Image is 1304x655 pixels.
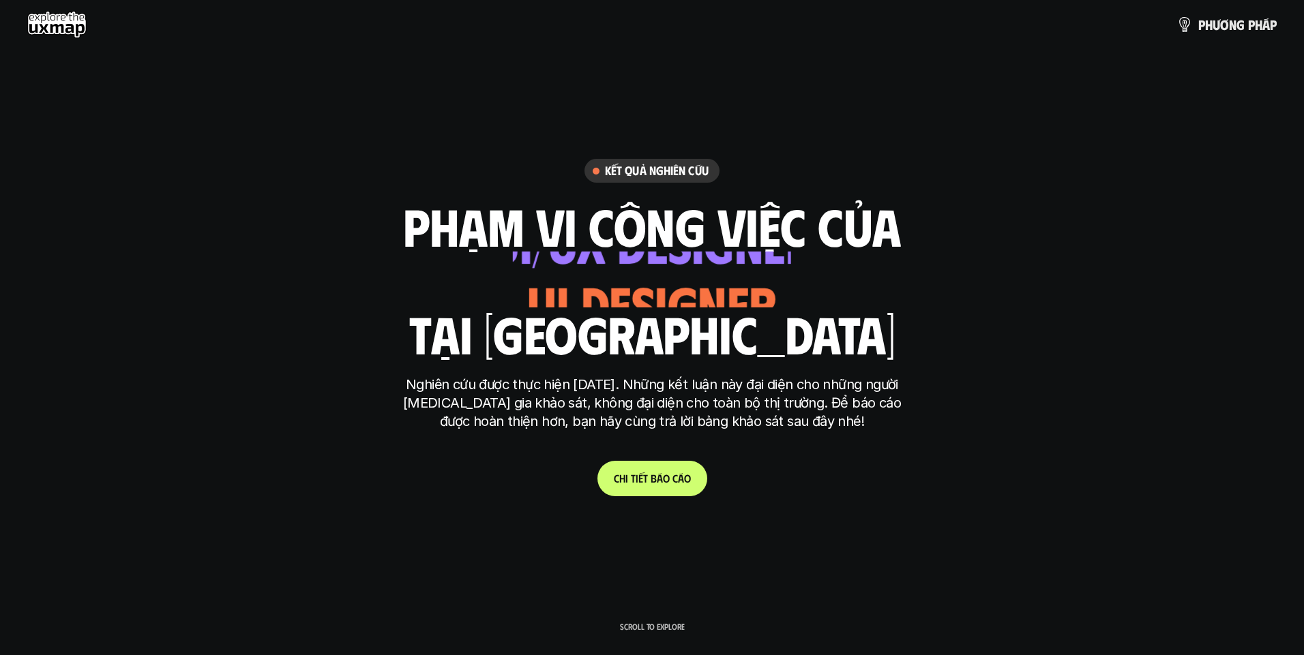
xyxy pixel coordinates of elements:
[638,472,643,485] span: ế
[620,622,685,631] p: Scroll to explore
[625,472,628,485] span: i
[409,305,895,362] h1: tại [GEOGRAPHIC_DATA]
[619,472,625,485] span: h
[614,472,619,485] span: C
[1205,17,1213,32] span: h
[1255,17,1262,32] span: h
[1248,17,1255,32] span: p
[403,197,901,254] h1: phạm vi công việc của
[396,376,908,431] p: Nghiên cứu được thực hiện [DATE]. Những kết luận này đại diện cho những người [MEDICAL_DATA] gia ...
[1198,17,1205,32] span: p
[643,472,648,485] span: t
[605,163,709,179] h6: Kết quả nghiên cứu
[672,472,678,485] span: c
[631,472,636,485] span: t
[1229,17,1236,32] span: n
[651,472,657,485] span: b
[1270,17,1277,32] span: p
[1213,17,1220,32] span: ư
[1220,17,1229,32] span: ơ
[1176,11,1277,38] a: phươngpháp
[1236,17,1245,32] span: g
[597,461,707,496] a: Chitiếtbáocáo
[678,472,684,485] span: á
[1262,17,1270,32] span: á
[684,472,691,485] span: o
[663,472,670,485] span: o
[636,472,638,485] span: i
[657,472,663,485] span: á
